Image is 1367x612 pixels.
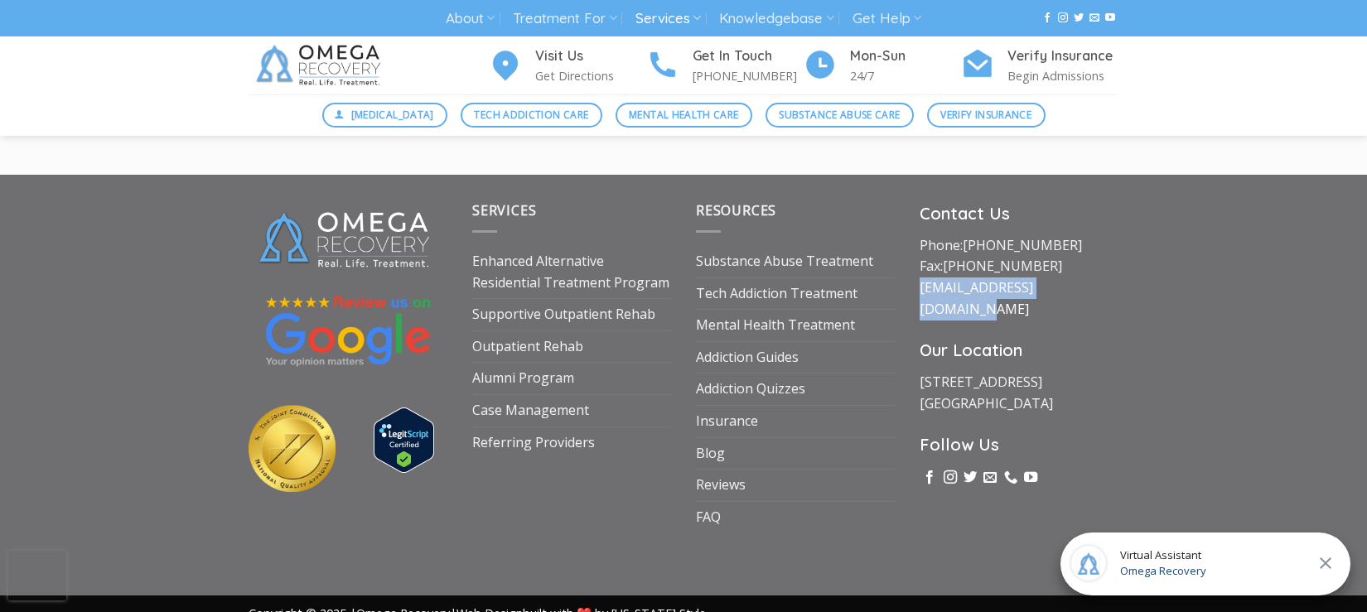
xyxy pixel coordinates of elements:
[920,278,1033,318] a: [EMAIL_ADDRESS][DOMAIN_NAME]
[472,427,595,459] a: Referring Providers
[1007,46,1118,67] h4: Verify Insurance
[461,103,602,128] a: Tech Addiction Care
[920,203,1010,224] strong: Contact Us
[964,470,977,485] a: Follow on Twitter
[1007,66,1118,85] p: Begin Admissions
[779,107,900,123] span: Substance Abuse Care
[374,407,434,473] img: Verify Approval for www.omegarecovery.org
[696,246,873,277] a: Substance Abuse Treatment
[616,103,752,128] a: Mental Health Care
[472,363,574,394] a: Alumni Program
[853,3,921,34] a: Get Help
[766,103,914,128] a: Substance Abuse Care
[374,429,434,447] a: Verify LegitScript Approval for www.omegarecovery.org
[940,107,1031,123] span: Verify Insurance
[693,46,804,67] h4: Get In Touch
[696,438,725,470] a: Blog
[850,66,961,85] p: 24/7
[961,46,1118,86] a: Verify Insurance Begin Admissions
[920,337,1118,364] h3: Our Location
[963,236,1082,254] a: [PHONE_NUMBER]
[1024,470,1037,485] a: Follow on YouTube
[696,342,799,373] a: Addiction Guides
[696,373,805,405] a: Addiction Quizzes
[8,551,66,600] iframe: reCAPTCHA
[943,257,1062,275] a: [PHONE_NUMBER]
[474,107,588,123] span: Tech Addiction Care
[923,470,936,485] a: Follow on Facebook
[635,3,701,34] a: Services
[472,395,589,426] a: Case Management
[249,36,394,94] img: Omega Recovery
[535,66,646,85] p: Get Directions
[920,431,1118,458] h3: Follow Us
[850,46,961,67] h4: Mon-Sun
[472,299,655,330] a: Supportive Outpatient Rehab
[535,46,646,67] h4: Visit Us
[472,246,671,298] a: Enhanced Alternative Residential Treatment Program
[696,278,857,310] a: Tech Addiction Treatment
[693,66,804,85] p: [PHONE_NUMBER]
[322,103,448,128] a: [MEDICAL_DATA]
[944,470,957,485] a: Follow on Instagram
[696,470,746,501] a: Reviews
[1105,12,1115,24] a: Follow on YouTube
[1042,12,1052,24] a: Follow on Facebook
[472,201,536,219] span: Services
[1004,470,1017,485] a: Call us
[983,470,997,485] a: Send us an email
[927,103,1046,128] a: Verify Insurance
[920,235,1118,320] p: Phone: Fax:
[719,3,833,34] a: Knowledgebase
[696,502,721,533] a: FAQ
[446,3,495,34] a: About
[513,3,616,34] a: Treatment For
[472,331,583,363] a: Outpatient Rehab
[646,46,804,86] a: Get In Touch [PHONE_NUMBER]
[351,107,434,123] span: [MEDICAL_DATA]
[696,201,776,219] span: Resources
[696,406,758,437] a: Insurance
[489,46,646,86] a: Visit Us Get Directions
[696,310,855,341] a: Mental Health Treatment
[629,107,738,123] span: Mental Health Care
[1089,12,1099,24] a: Send us an email
[1058,12,1068,24] a: Follow on Instagram
[1074,12,1084,24] a: Follow on Twitter
[920,373,1053,412] a: [STREET_ADDRESS][GEOGRAPHIC_DATA]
